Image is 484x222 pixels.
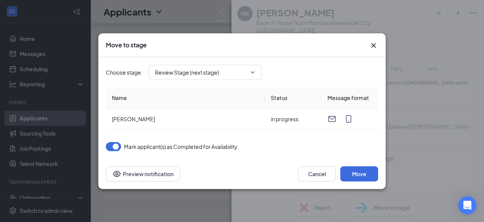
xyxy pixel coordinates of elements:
[265,88,321,108] th: Status
[369,41,378,50] svg: Cross
[250,69,256,75] svg: ChevronDown
[106,41,147,49] h3: Move to stage
[106,166,180,181] button: Preview notificationEye
[369,41,378,50] button: Close
[112,169,121,178] svg: Eye
[106,68,143,77] span: Choose stage :
[344,114,353,124] svg: MobileSms
[298,166,336,181] button: Cancel
[327,114,337,124] svg: Email
[106,88,265,108] th: Name
[112,116,155,122] span: [PERSON_NAME]
[265,108,321,130] td: in progress
[458,196,476,214] div: Open Intercom Messenger
[124,142,237,151] span: Mark applicant(s) as Completed for Availability
[340,166,378,181] button: Move
[321,88,378,108] th: Message format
